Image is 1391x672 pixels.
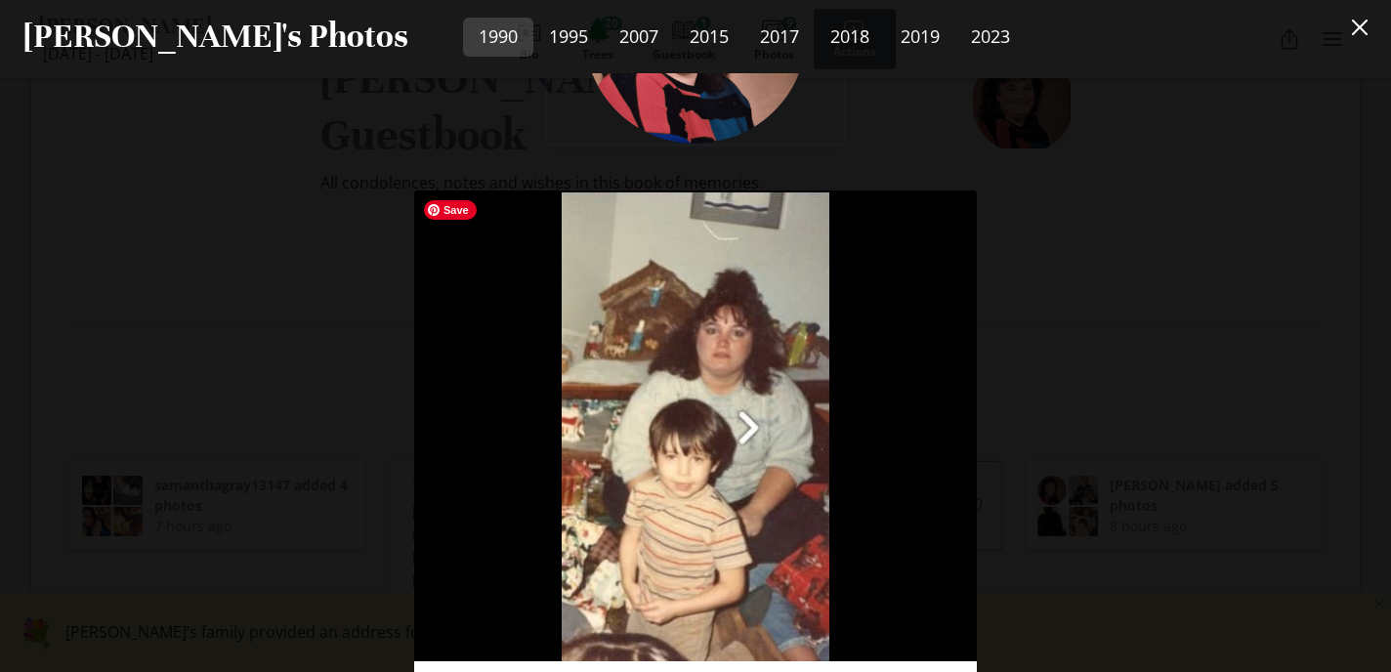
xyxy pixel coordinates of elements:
[604,18,674,57] a: 2007
[414,190,977,661] img: Christmas with vince
[955,18,1026,57] a: 2023
[533,18,604,57] a: 1995
[674,18,744,57] a: 2015
[815,18,885,57] a: 2018
[1340,8,1379,47] button: Close
[744,18,815,57] a: 2017
[463,18,533,57] a: 1990
[424,200,477,220] span: Save
[23,16,408,58] h2: [PERSON_NAME]'s Photos
[885,18,955,57] a: 2019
